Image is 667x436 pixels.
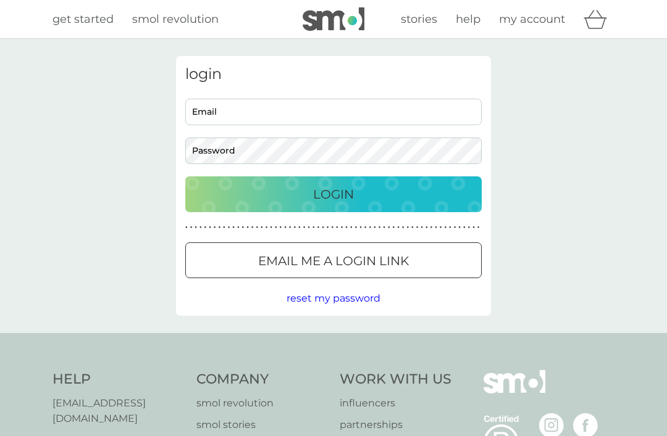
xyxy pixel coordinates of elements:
p: ● [266,224,268,231]
a: smol stories [196,417,328,433]
p: ● [214,224,216,231]
p: ● [388,224,390,231]
p: ● [242,224,245,231]
button: Email me a login link [185,242,482,278]
a: smol revolution [132,10,219,28]
img: smol [303,7,364,31]
p: ● [374,224,376,231]
a: smol revolution [196,395,328,411]
p: ● [411,224,414,231]
a: get started [52,10,114,28]
p: ● [406,224,409,231]
p: ● [468,224,471,231]
p: ● [444,224,447,231]
p: ● [355,224,358,231]
a: my account [499,10,565,28]
p: ● [435,224,437,231]
p: ● [430,224,433,231]
p: ● [261,224,263,231]
p: ● [251,224,254,231]
p: ● [369,224,371,231]
h4: Company [196,370,328,389]
h4: Help [52,370,184,389]
p: ● [379,224,381,231]
p: ● [280,224,282,231]
p: ● [322,224,324,231]
p: ● [256,224,258,231]
p: ● [303,224,306,231]
p: ● [275,224,277,231]
p: ● [204,224,207,231]
a: stories [401,10,437,28]
p: ● [327,224,329,231]
p: ● [426,224,428,231]
p: ● [397,224,400,231]
p: ● [223,224,225,231]
button: reset my password [287,290,380,306]
p: ● [185,224,188,231]
p: ● [477,224,480,231]
p: ● [458,224,461,231]
h3: login [185,65,482,83]
span: help [456,12,480,26]
span: reset my password [287,292,380,304]
p: ● [421,224,423,231]
p: ● [232,224,235,231]
a: influencers [340,395,451,411]
p: ● [472,224,475,231]
span: smol revolution [132,12,219,26]
button: Login [185,176,482,212]
p: ● [317,224,320,231]
div: basket [584,7,615,31]
p: ● [313,224,315,231]
span: stories [401,12,437,26]
p: Login [313,184,354,204]
h4: Work With Us [340,370,451,389]
p: ● [308,224,310,231]
p: ● [293,224,296,231]
p: ● [246,224,249,231]
p: ● [350,224,353,231]
p: ● [289,224,292,231]
p: ● [228,224,230,231]
p: ● [199,224,202,231]
p: ● [190,224,193,231]
p: ● [359,224,362,231]
a: [EMAIL_ADDRESS][DOMAIN_NAME] [52,395,184,427]
p: ● [331,224,333,231]
img: smol [484,370,545,412]
p: ● [449,224,451,231]
p: ● [393,224,395,231]
p: ● [270,224,272,231]
p: ● [345,224,348,231]
span: my account [499,12,565,26]
a: help [456,10,480,28]
p: ● [463,224,466,231]
p: ● [218,224,220,231]
p: ● [454,224,456,231]
p: ● [237,224,240,231]
p: ● [284,224,287,231]
p: ● [440,224,442,231]
p: ● [416,224,419,231]
p: ● [298,224,301,231]
p: ● [383,224,385,231]
p: ● [402,224,405,231]
p: ● [195,224,197,231]
p: ● [209,224,211,231]
p: Email me a login link [258,251,409,271]
a: partnerships [340,417,451,433]
p: ● [364,224,367,231]
p: ● [336,224,338,231]
p: ● [341,224,343,231]
span: get started [52,12,114,26]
